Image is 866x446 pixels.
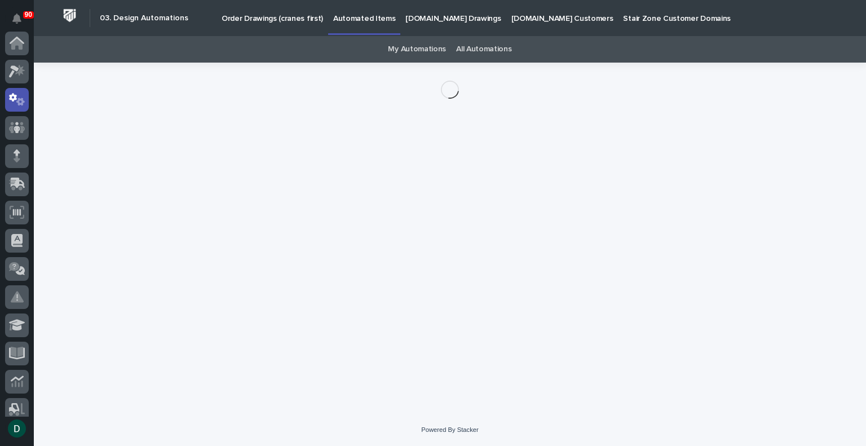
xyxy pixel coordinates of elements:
[388,36,446,63] a: My Automations
[456,36,511,63] a: All Automations
[100,14,188,23] h2: 03. Design Automations
[421,426,478,433] a: Powered By Stacker
[59,5,80,26] img: Workspace Logo
[25,11,32,19] p: 90
[5,7,29,30] button: Notifications
[14,14,29,32] div: Notifications90
[5,417,29,440] button: users-avatar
